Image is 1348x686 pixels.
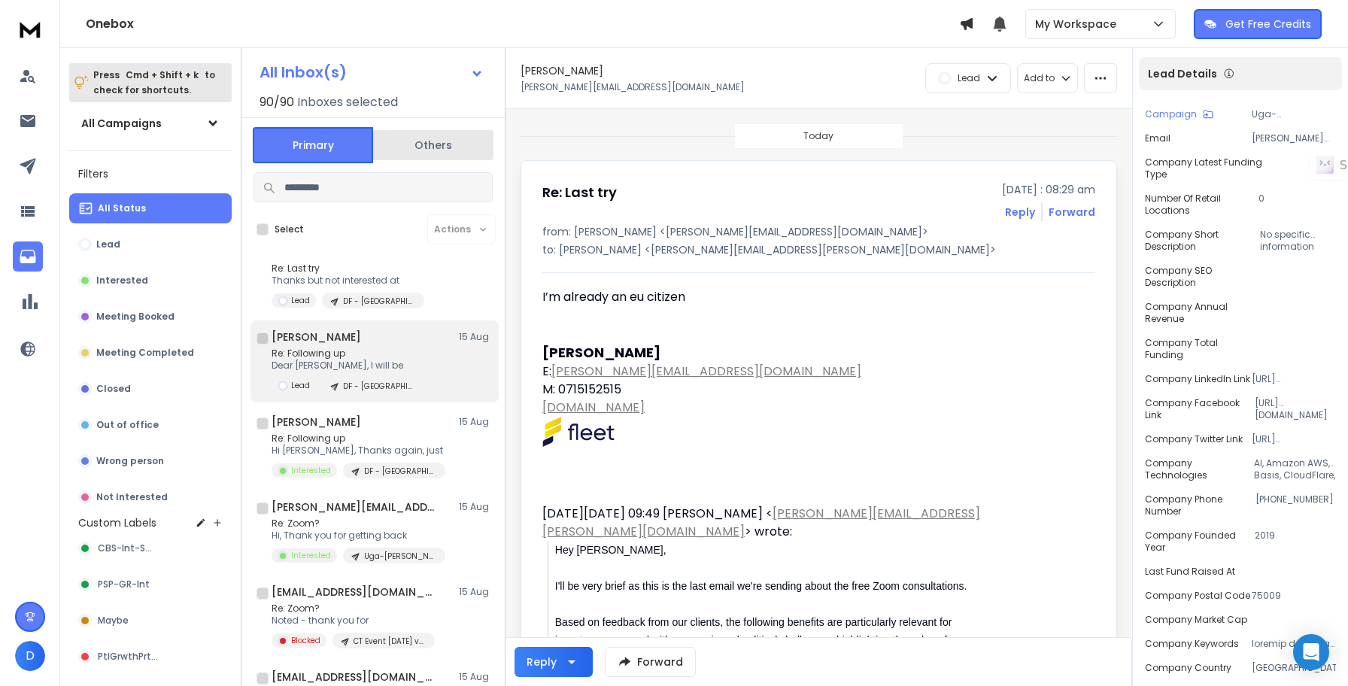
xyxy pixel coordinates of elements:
[1145,662,1231,674] p: Company Country
[272,433,445,445] p: Re: Following up
[275,223,304,235] label: Select
[247,57,496,87] button: All Inbox(s)
[1024,72,1055,84] p: Add to
[373,129,493,162] button: Others
[69,569,232,599] button: PSP-GR-Int
[272,414,361,430] h1: [PERSON_NAME]
[1148,66,1217,81] p: Lead Details
[272,348,424,360] p: Re: Following up
[555,580,967,592] span: I'll be very brief as this is the last email we're sending about the free Zoom consultations.
[459,416,493,428] p: 15 Aug
[364,551,436,562] p: Uga-[PERSON_NAME]-[PERSON_NAME]-[GEOGRAPHIC_DATA]
[98,542,156,554] span: CBS-Int-Sell
[527,654,557,669] div: Reply
[96,275,148,287] p: Interested
[69,533,232,563] button: CBS-Int-Sell
[69,482,232,512] button: Not Interested
[1293,634,1329,670] div: Open Intercom Messenger
[1145,638,1239,650] p: Company Keywords
[1145,108,1197,120] p: Campaign
[459,586,493,598] p: 15 Aug
[78,515,156,530] h3: Custom Labels
[1194,9,1322,39] button: Get Free Credits
[1252,662,1336,674] p: [GEOGRAPHIC_DATA]
[551,363,861,380] a: [PERSON_NAME][EMAIL_ADDRESS][DOMAIN_NAME]
[542,343,660,362] font: [PERSON_NAME]
[1145,301,1259,325] p: Company Annual Revenue
[1145,265,1258,289] p: Company SEO Description
[1225,17,1311,32] p: Get Free Credits
[291,380,310,391] p: Lead
[1005,205,1035,220] button: Reply
[272,329,361,345] h1: [PERSON_NAME]
[542,182,617,203] h1: Re: Last try
[272,518,445,530] p: Re: Zoom?
[81,116,162,131] h1: All Campaigns
[69,338,232,368] button: Meeting Completed
[364,466,436,477] p: DF - [GEOGRAPHIC_DATA] - FU.1.2
[1252,638,1336,650] p: loremip dolorsita consecte adipisci, el seddo eiusmodtem, incididun utlabor, etdolo-ma-a-enimadm,...
[272,360,424,372] p: Dear [PERSON_NAME], I will be
[1002,182,1095,197] p: [DATE] : 08:29 am
[291,295,310,306] p: Lead
[69,266,232,296] button: Interested
[96,383,131,395] p: Closed
[1252,590,1336,602] p: 75009
[542,399,645,416] a: [DOMAIN_NAME]
[96,347,194,359] p: Meeting Completed
[605,647,696,677] button: Forward
[1145,108,1213,120] button: Campaign
[69,410,232,440] button: Out of office
[15,641,45,671] button: D
[96,311,175,323] p: Meeting Booked
[1145,373,1250,385] p: Company LinkedIn Link
[272,499,437,514] h1: [PERSON_NAME][EMAIL_ADDRESS][DOMAIN_NAME]
[521,81,745,93] p: [PERSON_NAME][EMAIL_ADDRESS][DOMAIN_NAME]
[96,419,159,431] p: Out of office
[123,66,201,83] span: Cmd + Shift + k
[1145,433,1243,445] p: Company Twitter Link
[272,445,445,457] p: Hi [PERSON_NAME], Thanks again, just
[15,15,45,43] img: logo
[69,642,232,672] button: PtlGrwthPrtnr
[1252,132,1336,144] p: [PERSON_NAME][EMAIL_ADDRESS][DOMAIN_NAME]
[272,263,424,275] p: Re: Last try
[1145,397,1255,421] p: Company Facebook Link
[1255,530,1336,554] p: 2019
[253,127,373,163] button: Primary
[1145,229,1260,253] p: Company Short Description
[542,505,980,540] a: [PERSON_NAME][EMAIL_ADDRESS][PERSON_NAME][DOMAIN_NAME]
[343,381,415,392] p: DF - [GEOGRAPHIC_DATA] - FU.1.2
[1145,193,1258,217] p: Number of Retail Locations
[459,671,493,683] p: 15 Aug
[272,603,435,615] p: Re: Zoom?
[297,93,398,111] h3: Inboxes selected
[272,669,437,684] h1: [EMAIL_ADDRESS][DOMAIN_NAME]
[542,417,615,451] img: AIorK4yjlRROAO8efedX-qnwg-22xx0anmPaD7SW46T-oki7W-63N2-mXABTLTAkkC1mhGAwdfxFLVw
[69,193,232,223] button: All Status
[555,544,666,556] span: Hey [PERSON_NAME],
[521,63,603,78] h1: [PERSON_NAME]
[260,65,347,80] h1: All Inbox(s)
[272,584,437,599] h1: [EMAIL_ADDRESS][DOMAIN_NAME]
[1145,337,1255,361] p: Company Total Funding
[93,68,215,98] p: Press to check for shortcuts.
[515,647,593,677] button: Reply
[1145,493,1255,518] p: Company Phone Number
[272,275,424,287] p: Thanks but not interested at
[459,331,493,343] p: 15 Aug
[1255,493,1336,518] p: [PHONE_NUMBER]
[96,238,120,250] p: Lead
[69,606,232,636] button: Maybe
[272,530,445,542] p: Hi, Thank you for getting back
[291,465,331,476] p: Interested
[542,381,982,399] div: M: 0715152515
[354,636,426,647] p: CT Event [DATE] v2 FU.2
[1255,397,1336,421] p: [URL][DOMAIN_NAME][DOMAIN_NAME]
[1252,108,1336,120] p: Uga-[PERSON_NAME]-[PERSON_NAME]-[GEOGRAPHIC_DATA]
[542,224,1095,239] p: from: [PERSON_NAME] <[PERSON_NAME][EMAIL_ADDRESS][DOMAIN_NAME]>
[98,615,129,627] span: Maybe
